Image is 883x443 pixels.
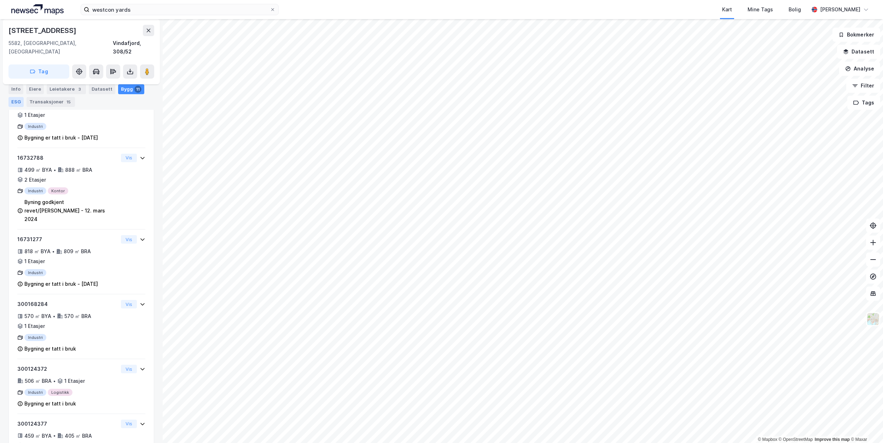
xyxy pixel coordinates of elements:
div: • [53,378,56,384]
div: • [53,313,56,319]
div: 405 ㎡ BRA [65,432,92,440]
div: 300124372 [17,365,118,373]
div: 818 ㎡ BYA [24,247,51,256]
div: 570 ㎡ BYA [24,312,51,320]
div: 16732788 [17,154,118,162]
div: Datasett [89,84,115,94]
div: Kart [722,5,732,14]
div: Bolig [789,5,801,14]
a: Improve this map [815,437,850,442]
div: 11 [134,86,141,93]
div: • [52,249,55,254]
div: ESG [8,97,24,107]
button: Vis [121,365,137,373]
button: Datasett [837,45,880,59]
div: 15 [65,98,72,106]
div: 809 ㎡ BRA [64,247,91,256]
button: Vis [121,154,137,162]
div: Eiere [26,84,44,94]
div: Bygning er tatt i bruk [24,345,76,353]
div: Info [8,84,23,94]
button: Vis [121,300,137,308]
div: Bygning er tatt i bruk - [DATE] [24,134,98,142]
img: logo.a4113a55bc3d86da70a041830d287a7e.svg [11,4,64,15]
div: 506 ㎡ BRA [25,377,52,385]
div: Kontrollprogram for chat [848,409,883,443]
input: Søk på adresse, matrikkel, gårdeiere, leietakere eller personer [89,4,270,15]
div: 2 Etasjer [24,176,46,184]
div: 300168284 [17,300,118,308]
button: Tags [847,96,880,110]
div: • [53,167,56,173]
div: Byning godkjent revet/[PERSON_NAME] - 12. mars 2024 [24,198,118,223]
iframe: Chat Widget [848,409,883,443]
img: Z [866,312,880,326]
div: 1 Etasjer [64,377,85,385]
div: 16731277 [17,235,118,244]
button: Analyse [839,62,880,76]
div: [PERSON_NAME] [820,5,860,14]
div: Mine Tags [748,5,773,14]
button: Vis [121,420,137,428]
div: [STREET_ADDRESS] [8,25,78,36]
div: 3 [76,86,83,93]
div: 888 ㎡ BRA [65,166,92,174]
div: 1 Etasjer [24,322,45,330]
div: Leietakere [47,84,86,94]
a: Mapbox [758,437,777,442]
div: 1 Etasjer [24,111,45,119]
button: Filter [846,79,880,93]
div: Bygning er tatt i bruk - [DATE] [24,280,98,288]
button: Bokmerker [832,28,880,42]
div: 1 Etasjer [24,257,45,266]
div: Bygg [118,84,144,94]
div: Transaksjoner [27,97,75,107]
div: 570 ㎡ BRA [64,312,91,320]
div: 459 ㎡ BYA [24,432,52,440]
div: 300124377 [17,420,118,428]
div: 499 ㎡ BYA [24,166,52,174]
div: Vindafjord, 308/52 [113,39,154,56]
div: • [53,433,56,438]
div: 5582, [GEOGRAPHIC_DATA], [GEOGRAPHIC_DATA] [8,39,113,56]
button: Tag [8,64,69,79]
div: Bygning er tatt i bruk [24,399,76,408]
button: Vis [121,235,137,244]
a: OpenStreetMap [779,437,813,442]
